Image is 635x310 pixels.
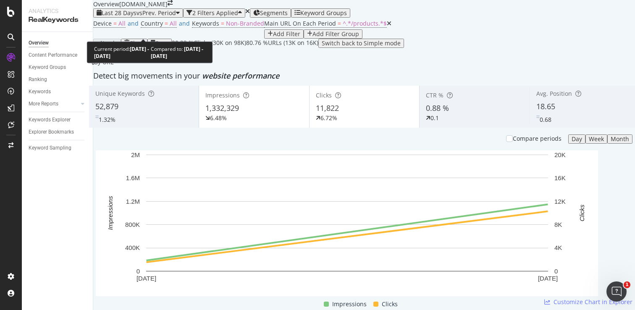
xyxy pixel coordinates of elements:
div: 1.32% [99,116,115,124]
div: Compare periods [513,134,562,143]
div: Day [572,136,582,142]
div: Content Performance [29,51,77,60]
span: Segments [260,9,288,17]
a: Overview [29,39,87,47]
svg: A chart. [96,150,598,296]
text: 400K [125,244,140,251]
span: Avg. Position [536,89,572,97]
div: Keywords Explorer [29,116,71,124]
span: All [118,19,126,27]
button: Save [147,39,172,48]
span: Non-Branded [226,19,264,27]
text: 1.2M [126,198,140,205]
span: Device [93,19,112,27]
button: Day [568,134,585,144]
span: Clicks [316,91,332,99]
div: 30.33 % Clicks ( 30K on 98K ) [172,39,246,48]
a: Customize Chart in Explorer [544,298,632,306]
div: Keywords [29,87,51,96]
div: Explorer Bookmarks [29,128,74,137]
img: Equal [536,116,540,118]
span: 1 [624,281,630,288]
span: 0.88 % [426,103,449,113]
a: Keywords [29,87,87,96]
div: Current period: [94,45,151,60]
text: 12K [554,198,566,205]
div: 6.48% [210,114,227,122]
button: Apply [93,39,121,48]
button: Segments [250,8,291,18]
div: Switch back to Simple mode [322,40,401,47]
div: Keyword Sampling [29,144,71,152]
div: Analytics [29,7,86,15]
span: and [128,19,139,27]
span: = [165,19,168,27]
button: Add Filter [264,29,304,39]
a: Keyword Sampling [29,144,87,152]
span: Last 28 Days [102,9,136,17]
text: 8K [554,221,562,228]
span: = [221,19,224,27]
div: Save [155,40,168,47]
span: 11,822 [316,103,339,113]
div: Add Filter [273,31,300,37]
span: Keywords [192,19,219,27]
span: Clicks [382,299,398,309]
div: Keyword Groups [300,10,347,16]
text: 0 [136,268,140,275]
div: Compared to: [151,45,206,60]
text: 2M [131,151,140,158]
text: 800K [125,221,140,228]
a: Keyword Groups [29,63,87,72]
button: Clear [121,39,147,48]
iframe: Intercom live chat [606,281,627,302]
span: ^.*/products.*$ [343,19,387,27]
b: [DATE] - [DATE] [94,45,149,60]
text: 0 [554,268,558,275]
div: Apply [102,40,118,47]
button: Keyword Groups [291,8,350,18]
span: website performance [202,71,279,81]
button: Add Filter Group [304,29,362,39]
text: 1.6M [126,174,140,181]
b: [DATE] - [DATE] [151,45,203,60]
span: Impressions [332,299,367,309]
div: Clear [129,40,144,47]
span: = [113,19,117,27]
span: Country [141,19,163,27]
div: RealKeywords [29,15,86,25]
div: Month [611,136,629,142]
button: Switch back to Simple mode [318,39,404,48]
div: Detect big movements in your [93,71,635,81]
button: 2 Filters Applied [183,8,245,18]
div: 80.76 % URLs ( 13K on 16K ) [246,39,318,48]
div: Keyword Groups [29,63,66,72]
span: 52,879 [95,101,118,111]
a: Keywords Explorer [29,116,87,124]
span: Main URL On Each Period [264,19,336,27]
button: Last 28 DaysvsPrev. Period [93,8,183,18]
button: Week [585,134,607,144]
div: 6.72% [320,114,337,122]
span: vs Prev. Period [136,9,176,17]
text: Clicks [578,205,585,221]
text: 20K [554,151,566,158]
div: 0.1 [430,114,439,122]
span: = [338,19,341,27]
div: times [245,8,250,14]
div: 2 Filters Applied [192,10,238,16]
span: Unique Keywords [95,89,145,97]
span: 1,332,329 [205,103,239,113]
span: CTR % [426,91,443,99]
text: 4K [554,244,562,251]
span: Impressions [205,91,240,99]
span: 18.65 [536,101,555,111]
button: Month [607,134,632,144]
text: 16K [554,174,566,181]
div: Week [589,136,604,142]
div: Add Filter Group [312,31,359,37]
div: More Reports [29,100,58,108]
a: Ranking [29,75,87,84]
span: and [179,19,190,27]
